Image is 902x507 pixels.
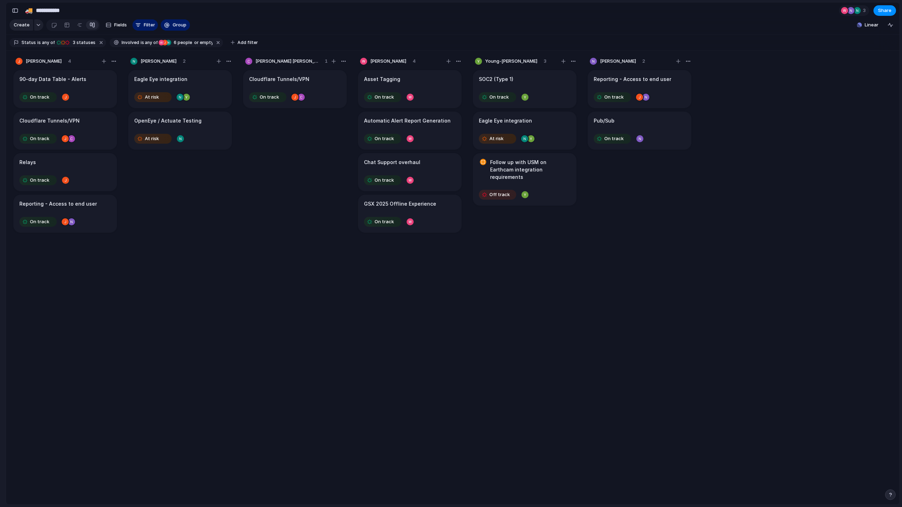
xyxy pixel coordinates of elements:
span: 3 [71,40,76,45]
span: 4 [68,58,71,65]
h1: GSX 2025 Offline Experience [364,200,436,208]
span: [PERSON_NAME] [PERSON_NAME] [255,58,319,65]
div: Eagle Eye integrationAt risk [473,112,576,150]
span: On track [30,218,49,225]
div: Chat Support overhaulOn track [358,153,462,191]
button: At risk [132,133,173,144]
span: people [172,39,192,46]
span: On track [489,94,509,101]
h1: Eagle Eye integration [134,75,187,83]
button: Off track [477,189,518,200]
button: Linear [854,20,881,30]
span: Fields [114,21,127,29]
span: Status [21,39,36,46]
span: Off track [489,191,510,198]
span: Group [173,21,186,29]
button: On track [592,92,633,103]
button: Create [10,19,33,31]
button: Group [161,19,190,31]
span: Filter [144,21,155,29]
div: SOC2 (Type 1)On track [473,70,576,108]
h1: Reporting - Access to end user [594,75,671,83]
span: On track [260,94,279,101]
div: 🚚 [25,6,33,15]
button: On track [362,216,403,227]
span: On track [30,135,49,142]
span: At risk [489,135,503,142]
span: On track [604,135,624,142]
span: At risk [145,135,159,142]
button: At risk [477,133,518,144]
h1: Pub/Sub [594,117,614,125]
span: Add filter [237,39,258,46]
span: Involved [122,39,139,46]
span: On track [30,177,49,184]
button: On track [18,175,58,186]
div: Eagle Eye integrationAt risk [128,70,232,108]
div: Asset TaggingOn track [358,70,462,108]
button: Share [873,5,896,16]
h1: OpenEye / Actuate Testing [134,117,202,125]
span: At risk [145,94,159,101]
span: [PERSON_NAME] [141,58,177,65]
span: 3 [544,58,546,65]
span: 6 [172,40,178,45]
button: 3 statuses [55,39,97,46]
span: Young-[PERSON_NAME] [485,58,537,65]
button: Add filter [227,38,262,48]
button: On track [362,92,403,103]
button: On track [18,133,58,144]
button: Fields [103,19,130,31]
span: On track [375,94,394,101]
span: any of [144,39,158,46]
div: Cloudflare Tunnels/VPNOn track [13,112,117,150]
div: Follow up with USM on Earthcam integration requirementsOff track [473,153,576,206]
button: On track [247,92,288,103]
h1: Chat Support overhaul [364,158,420,166]
h1: Automatic Alert Report Generation [364,117,451,125]
button: Filter [132,19,158,31]
span: 3 [863,7,868,14]
h1: Cloudflare Tunnels/VPN [249,75,309,83]
button: isany of [139,39,159,46]
span: On track [375,177,394,184]
div: Reporting - Access to end userOn track [588,70,691,108]
h1: Reporting - Access to end user [19,200,97,208]
button: isany of [36,39,56,46]
span: 2 [183,58,186,65]
h1: Eagle Eye integration [479,117,532,125]
button: At risk [132,92,173,103]
div: Reporting - Access to end userOn track [13,195,117,233]
span: any of [41,39,55,46]
span: 2 [642,58,645,65]
button: On track [18,216,58,227]
div: GSX 2025 Offline ExperienceOn track [358,195,462,233]
button: 🚚 [23,5,35,16]
button: 6 peopleor empty [158,39,214,46]
button: On track [362,133,403,144]
span: 1 [325,58,328,65]
span: Linear [865,21,878,29]
button: On track [592,133,633,144]
div: 90-day Data Table - AlertsOn track [13,70,117,108]
span: Create [14,21,30,29]
span: On track [375,135,394,142]
h1: Asset Tagging [364,75,400,83]
span: statuses [71,39,95,46]
h1: Relays [19,158,36,166]
h1: 90-day Data Table - Alerts [19,75,86,83]
div: Cloudflare Tunnels/VPNOn track [243,70,347,108]
div: Pub/SubOn track [588,112,691,150]
button: On track [362,175,403,186]
h1: Cloudflare Tunnels/VPN [19,117,80,125]
div: OpenEye / Actuate TestingAt risk [128,112,232,150]
button: On track [477,92,518,103]
span: is [37,39,41,46]
span: On track [30,94,49,101]
span: 4 [413,58,416,65]
h1: SOC2 (Type 1) [479,75,513,83]
h1: Follow up with USM on Earthcam integration requirements [490,158,570,181]
button: On track [18,92,58,103]
span: Share [878,7,891,14]
span: [PERSON_NAME] [26,58,62,65]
